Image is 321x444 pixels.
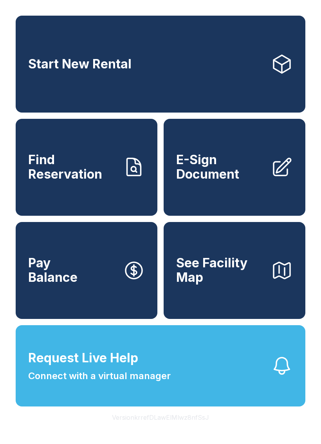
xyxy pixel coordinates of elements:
button: VersionkrrefDLawElMlwz8nfSsJ [106,406,215,428]
span: Start New Rental [28,57,132,72]
span: Pay Balance [28,256,78,285]
a: E-Sign Document [164,119,305,216]
span: Find Reservation [28,153,117,181]
a: Start New Rental [16,16,305,113]
span: E-Sign Document [176,153,265,181]
span: Request Live Help [28,349,138,367]
button: PayBalance [16,222,157,319]
span: Connect with a virtual manager [28,369,171,383]
span: See Facility Map [176,256,265,285]
button: Request Live HelpConnect with a virtual manager [16,325,305,406]
button: See Facility Map [164,222,305,319]
a: Find Reservation [16,119,157,216]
